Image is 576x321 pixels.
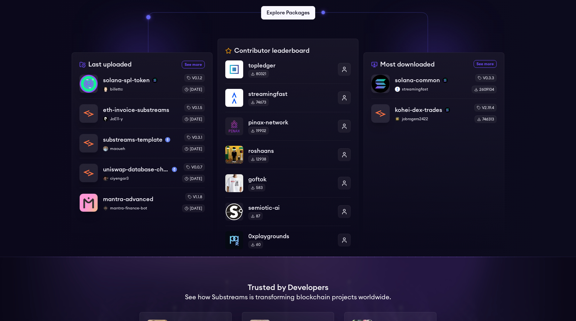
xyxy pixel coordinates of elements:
a: topledgertopledger80321 [225,60,351,83]
h1: Trusted by Developers [248,283,329,293]
a: semiotic-aisemiotic-ai87 [225,197,351,226]
div: v0.1.2 [184,74,205,82]
p: goftok [248,175,333,184]
img: kohei-dex-trades [372,105,389,122]
div: [DATE] [182,145,205,153]
div: v0.3.3 [475,74,497,82]
p: semiotic-ai [248,203,333,212]
p: mantra-advanced [103,195,153,204]
p: uniswap-database-changes-mainnet [103,165,169,174]
a: See more recently uploaded packages [182,61,205,68]
a: See more most downloaded packages [474,60,497,68]
img: pinax-network [225,117,243,135]
a: eth-invoice-substreamseth-invoice-substreamsJoE11-yJoE11-yv0.1.5[DATE] [79,98,205,128]
a: 0xplaygrounds0xplaygrounds60 [225,226,351,249]
img: maoueh [103,146,108,151]
a: mantra-advancedmantra-advancedmantra-finance-botmantra-finance-botv1.1.8[DATE] [79,188,205,212]
div: 74673 [248,98,269,106]
img: mantra-advanced [80,194,98,212]
div: 2609104 [472,86,497,93]
p: solana-common [395,76,440,85]
p: ciyengar3 [103,176,177,181]
p: maoueh [103,146,177,151]
div: 87 [248,212,263,220]
img: solana [443,78,448,83]
p: eth-invoice-substreams [103,106,169,114]
a: goftokgoftok583 [225,169,351,197]
img: solana [445,107,450,113]
img: solana-common [372,75,389,93]
div: v1.1.8 [185,193,205,201]
img: mainnet [165,137,170,142]
img: semiotic-ai [225,203,243,221]
a: solana-commonsolana-commonsolanastreamingfaststreamingfastv0.3.32609104 [371,74,497,98]
p: billettc [103,87,177,92]
div: v0.3.1 [184,134,205,141]
a: solana-spl-tokensolana-spl-tokensolanabillettcbillettcv0.1.2[DATE] [79,74,205,98]
div: 583 [248,184,265,192]
img: streamingfast [225,89,243,107]
img: ciyengar3 [103,176,108,181]
img: mantra-finance-bot [103,206,108,211]
p: pinax-network [248,118,333,127]
p: roshaans [248,146,333,155]
div: v0.0.7 [184,163,205,171]
img: uniswap-database-changes-mainnet [80,164,98,182]
p: kohei-dex-trades [395,106,442,114]
a: substreams-templatesubstreams-templatemainnetmaouehmaouehv0.3.1[DATE] [79,128,205,158]
img: mainnet [172,167,177,172]
div: 12938 [248,155,269,163]
div: [DATE] [182,205,205,212]
div: v2.19.4 [474,104,497,112]
p: jobrogers2422 [395,116,469,121]
a: streamingfaststreamingfast74673 [225,83,351,112]
img: solana [152,78,157,83]
p: 0xplaygrounds [248,232,333,241]
p: mantra-finance-bot [103,206,177,211]
h2: See how Substreams is transforming blockchain projects worldwide. [185,293,391,302]
p: topledger [248,61,333,70]
div: 80321 [248,70,269,78]
div: 60 [248,241,263,248]
img: JoE11-y [103,116,108,121]
img: eth-invoice-substreams [80,105,98,122]
img: jobrogers2422 [395,116,400,121]
img: solana-spl-token [80,75,98,93]
a: kohei-dex-tradeskohei-dex-tradessolanajobrogers2422jobrogers2422v2.19.4746313 [371,98,497,123]
p: solana-spl-token [103,76,150,85]
img: roshaans [225,146,243,164]
img: streamingfast [395,87,400,92]
a: uniswap-database-changes-mainnetuniswap-database-changes-mainnetmainnetciyengar3ciyengar3v0.0.7[D... [79,158,205,188]
p: streamingfast [248,90,333,98]
img: topledger [225,60,243,78]
div: v0.1.5 [184,104,205,112]
img: billettc [103,87,108,92]
p: streamingfast [395,87,467,92]
p: JoE11-y [103,116,177,121]
div: [DATE] [182,86,205,93]
a: roshaansroshaans12938 [225,140,351,169]
img: substreams-template [80,134,98,152]
p: substreams-template [103,135,163,144]
a: Explore Packages [261,6,315,20]
div: 19902 [248,127,269,135]
div: [DATE] [182,115,205,123]
a: pinax-networkpinax-network19902 [225,112,351,140]
div: [DATE] [182,175,205,183]
img: goftok [225,174,243,192]
div: 746313 [475,115,497,123]
img: 0xplaygrounds [225,231,243,249]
